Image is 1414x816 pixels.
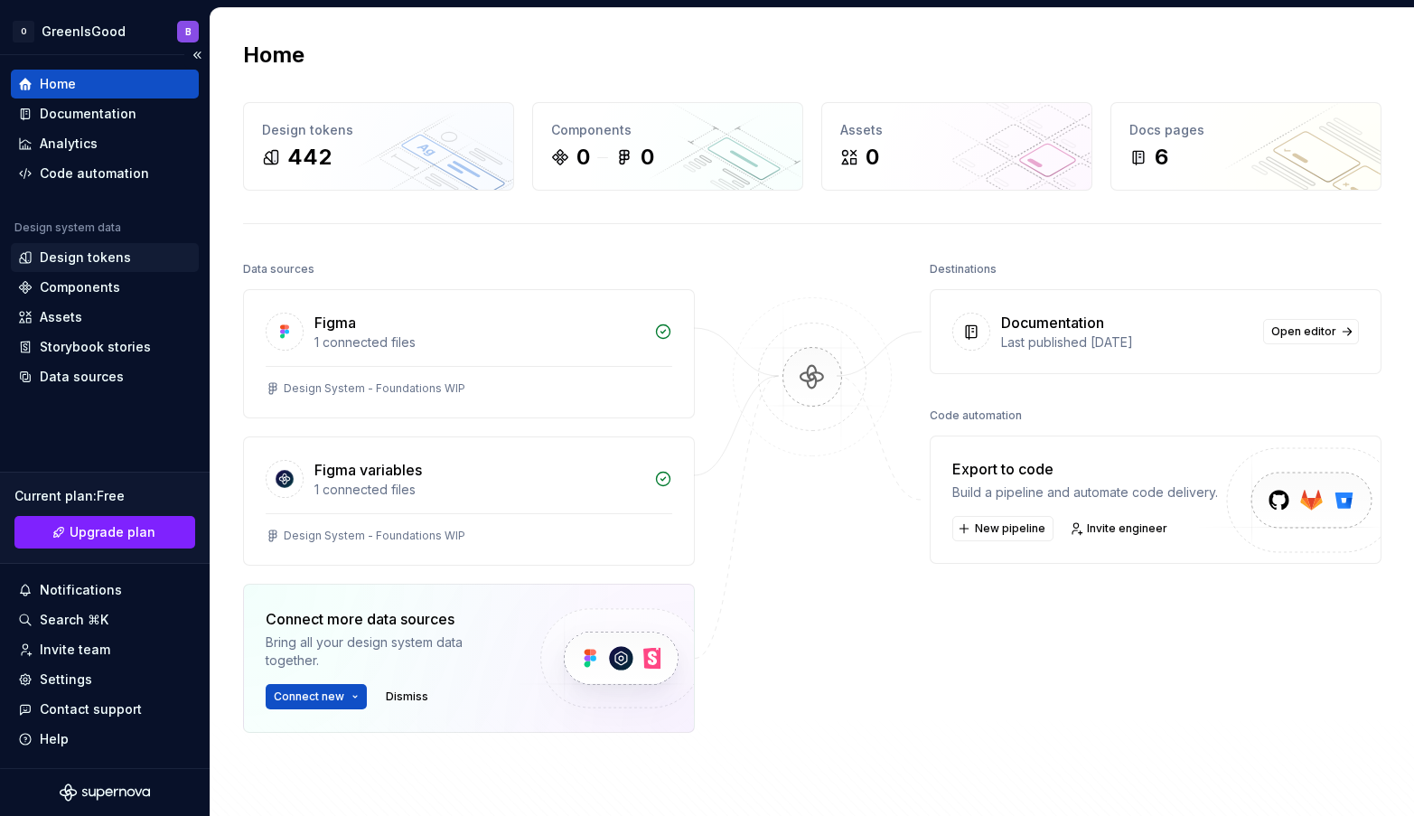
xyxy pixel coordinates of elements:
[821,102,1092,191] a: Assets0
[40,135,98,153] div: Analytics
[40,700,142,718] div: Contact support
[1064,516,1175,541] a: Invite engineer
[314,333,643,352] div: 1 connected files
[274,689,344,704] span: Connect new
[266,608,510,630] div: Connect more data sources
[386,689,428,704] span: Dismiss
[40,164,149,183] div: Code automation
[262,121,495,139] div: Design tokens
[532,102,803,191] a: Components00
[243,289,695,418] a: Figma1 connected filesDesign System - Foundations WIP
[1110,102,1381,191] a: Docs pages6
[952,483,1218,502] div: Build a pipeline and automate code delivery.
[40,249,131,267] div: Design tokens
[975,521,1045,536] span: New pipeline
[11,273,199,302] a: Components
[4,12,206,51] button: OGreenIsGoodB
[952,458,1218,480] div: Export to code
[40,75,76,93] div: Home
[11,159,199,188] a: Code automation
[11,99,199,128] a: Documentation
[1271,324,1336,339] span: Open editor
[11,303,199,332] a: Assets
[952,516,1053,541] button: New pipeline
[14,487,195,505] div: Current plan : Free
[11,725,199,754] button: Help
[314,459,422,481] div: Figma variables
[70,523,155,541] span: Upgrade plan
[284,529,465,543] div: Design System - Foundations WIP
[14,220,121,235] div: Design system data
[551,121,784,139] div: Components
[11,70,199,98] a: Home
[40,581,122,599] div: Notifications
[185,24,192,39] div: B
[930,403,1022,428] div: Code automation
[641,143,654,172] div: 0
[11,243,199,272] a: Design tokens
[40,368,124,386] div: Data sources
[266,684,367,709] button: Connect new
[866,143,879,172] div: 0
[184,42,210,68] button: Collapse sidebar
[243,257,314,282] div: Data sources
[576,143,590,172] div: 0
[378,684,436,709] button: Dismiss
[1129,121,1362,139] div: Docs pages
[40,308,82,326] div: Assets
[11,665,199,694] a: Settings
[60,783,150,802] svg: Supernova Logo
[14,516,195,549] a: Upgrade plan
[11,605,199,634] button: Search ⌘K
[1155,143,1168,172] div: 6
[11,362,199,391] a: Data sources
[40,278,120,296] div: Components
[1263,319,1359,344] a: Open editor
[266,633,510,670] div: Bring all your design system data together.
[930,257,997,282] div: Destinations
[11,129,199,158] a: Analytics
[40,671,92,689] div: Settings
[11,333,199,361] a: Storybook stories
[11,695,199,724] button: Contact support
[840,121,1073,139] div: Assets
[243,41,304,70] h2: Home
[243,102,514,191] a: Design tokens442
[40,338,151,356] div: Storybook stories
[1087,521,1167,536] span: Invite engineer
[1001,312,1104,333] div: Documentation
[40,730,69,748] div: Help
[11,635,199,664] a: Invite team
[314,481,643,499] div: 1 connected files
[11,576,199,605] button: Notifications
[243,436,695,566] a: Figma variables1 connected filesDesign System - Foundations WIP
[314,312,356,333] div: Figma
[13,21,34,42] div: O
[1001,333,1252,352] div: Last published [DATE]
[40,641,110,659] div: Invite team
[287,143,332,172] div: 442
[284,381,465,396] div: Design System - Foundations WIP
[42,23,126,41] div: GreenIsGood
[40,105,136,123] div: Documentation
[40,611,108,629] div: Search ⌘K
